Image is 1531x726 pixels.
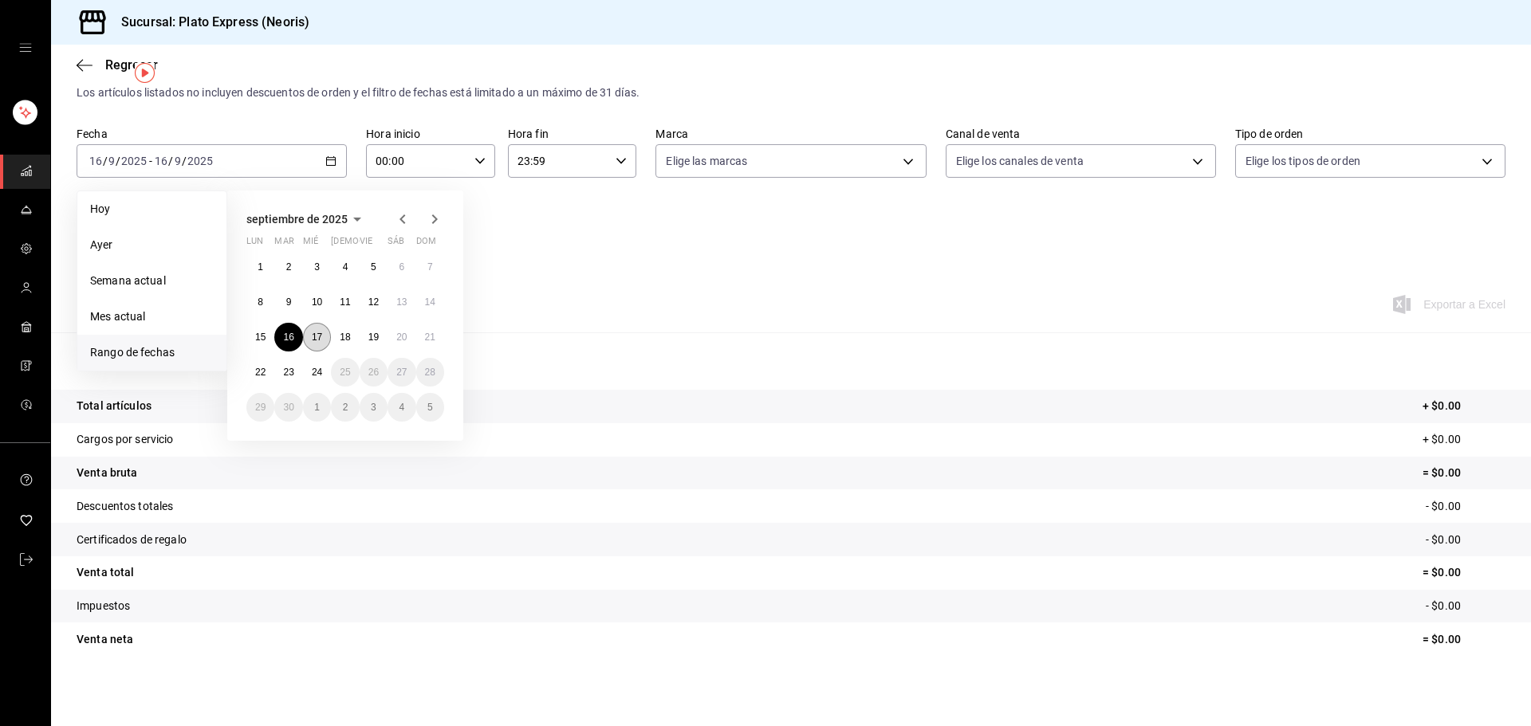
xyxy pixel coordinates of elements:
abbr: 7 de septiembre de 2025 [427,261,433,273]
input: -- [154,155,168,167]
h3: Sucursal: Plato Express (Neoris) [108,13,309,32]
span: / [168,155,173,167]
p: - $0.00 [1426,598,1505,614]
button: 9 de septiembre de 2025 [274,288,302,316]
label: Hora fin [508,128,637,139]
p: + $0.00 [1423,431,1505,448]
abbr: 1 de septiembre de 2025 [258,261,263,273]
span: Regresar [105,57,158,73]
abbr: 28 de septiembre de 2025 [425,367,435,378]
input: ---- [187,155,214,167]
label: Marca [655,128,926,139]
button: 11 de septiembre de 2025 [331,288,359,316]
p: - $0.00 [1426,532,1505,548]
abbr: jueves [331,236,425,253]
abbr: miércoles [303,236,318,253]
abbr: 3 de octubre de 2025 [371,402,376,413]
abbr: 5 de octubre de 2025 [427,402,433,413]
button: 23 de septiembre de 2025 [274,358,302,387]
p: Venta neta [77,631,133,648]
button: 29 de septiembre de 2025 [246,393,274,422]
button: 13 de septiembre de 2025 [388,288,415,316]
abbr: 24 de septiembre de 2025 [312,367,322,378]
p: Impuestos [77,598,130,614]
button: 4 de octubre de 2025 [388,393,415,422]
span: Ayer [90,237,214,253]
p: Certificados de regalo [77,532,187,548]
abbr: 22 de septiembre de 2025 [255,367,266,378]
abbr: 30 de septiembre de 2025 [283,402,293,413]
button: 8 de septiembre de 2025 [246,288,274,316]
button: 10 de septiembre de 2025 [303,288,331,316]
abbr: 11 de septiembre de 2025 [340,296,350,308]
button: 14 de septiembre de 2025 [416,288,444,316]
span: / [182,155,187,167]
abbr: 18 de septiembre de 2025 [340,332,350,343]
abbr: 26 de septiembre de 2025 [368,367,379,378]
button: 3 de octubre de 2025 [360,393,388,422]
abbr: 5 de septiembre de 2025 [371,261,376,273]
abbr: 2 de octubre de 2025 [343,402,348,413]
input: -- [108,155,116,167]
input: -- [89,155,103,167]
abbr: 10 de septiembre de 2025 [312,296,322,308]
span: Hoy [90,201,214,218]
abbr: 1 de octubre de 2025 [314,402,320,413]
input: -- [174,155,182,167]
p: Venta total [77,564,134,581]
abbr: 9 de septiembre de 2025 [286,296,292,308]
button: 20 de septiembre de 2025 [388,323,415,351]
span: Elige las marcas [666,153,747,169]
button: 22 de septiembre de 2025 [246,358,274,387]
abbr: 12 de septiembre de 2025 [368,296,379,308]
abbr: 14 de septiembre de 2025 [425,296,435,308]
abbr: 25 de septiembre de 2025 [340,367,350,378]
abbr: viernes [360,236,372,253]
p: - $0.00 [1426,498,1505,515]
button: 2 de octubre de 2025 [331,393,359,422]
abbr: 21 de septiembre de 2025 [425,332,435,343]
abbr: sábado [388,236,404,253]
p: = $0.00 [1423,564,1505,581]
p: Venta bruta [77,465,137,481]
button: 1 de octubre de 2025 [303,393,331,422]
abbr: martes [274,236,293,253]
p: Descuentos totales [77,498,173,515]
p: = $0.00 [1423,465,1505,481]
button: 5 de octubre de 2025 [416,393,444,422]
abbr: 20 de septiembre de 2025 [396,332,407,343]
button: septiembre de 2025 [246,210,367,229]
p: Total artículos [77,398,152,414]
abbr: 4 de octubre de 2025 [399,402,404,413]
button: 6 de septiembre de 2025 [388,253,415,281]
p: Resumen [77,351,1505,371]
img: Tooltip marker [135,63,155,83]
button: 18 de septiembre de 2025 [331,323,359,351]
abbr: 8 de septiembre de 2025 [258,296,263,308]
abbr: 23 de septiembre de 2025 [283,367,293,378]
abbr: lunes [246,236,263,253]
abbr: 13 de septiembre de 2025 [396,296,407,308]
label: Fecha [77,128,347,139]
span: Rango de fechas [90,344,214,361]
abbr: 29 de septiembre de 2025 [255,402,266,413]
button: 21 de septiembre de 2025 [416,323,444,351]
p: + $0.00 [1423,398,1505,414]
span: Semana actual [90,273,214,289]
abbr: 17 de septiembre de 2025 [312,332,322,343]
button: Regresar [77,57,158,73]
button: 16 de septiembre de 2025 [274,323,302,351]
span: Mes actual [90,308,214,325]
button: 1 de septiembre de 2025 [246,253,274,281]
span: - [149,155,152,167]
abbr: 3 de septiembre de 2025 [314,261,320,273]
abbr: 6 de septiembre de 2025 [399,261,404,273]
button: 4 de septiembre de 2025 [331,253,359,281]
p: Cargos por servicio [77,431,174,448]
button: 24 de septiembre de 2025 [303,358,331,387]
span: / [116,155,120,167]
abbr: 19 de septiembre de 2025 [368,332,379,343]
abbr: 15 de septiembre de 2025 [255,332,266,343]
abbr: domingo [416,236,436,253]
button: 3 de septiembre de 2025 [303,253,331,281]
